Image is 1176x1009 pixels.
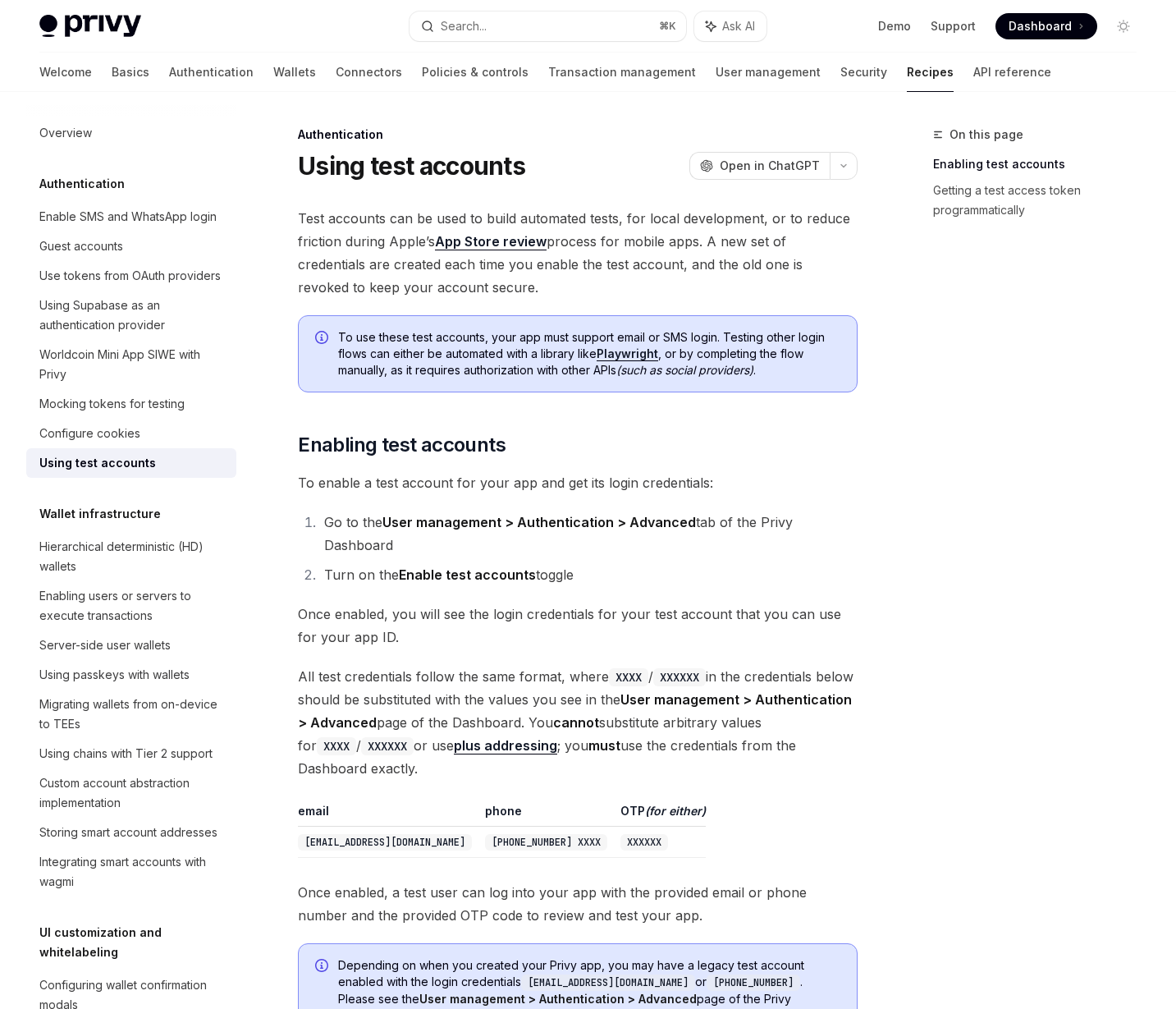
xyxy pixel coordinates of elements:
[315,959,332,975] svg: Info
[949,125,1023,144] span: On this page
[39,773,227,813] div: Custom account abstraction implementation
[39,15,141,38] img: light logo
[597,346,658,361] a: Playwright
[548,53,696,92] a: Transaction management
[399,566,536,583] strong: Enable test accounts
[338,329,840,378] span: To use these test accounts, your app must support email or SMS login. Testing other login flows c...
[39,296,227,335] div: Using Supabase as an authentication provider
[26,291,236,340] a: Using Supabase as an authentication provider
[39,852,227,892] div: Integrating smart accounts with wagmi
[26,768,236,818] a: Custom account abstraction implementation
[39,923,236,962] h5: UI customization and whitelabeling
[298,834,472,851] code: [EMAIL_ADDRESS][DOMAIN_NAME]
[298,471,858,494] span: To enable a test account for your app and get its login credentials:
[298,603,858,649] span: Once enabled, you will see the login credentials for your test account that you can use for your ...
[478,803,614,827] th: phone
[273,53,316,92] a: Wallets
[659,20,676,33] span: ⌘ K
[298,207,858,299] span: Test accounts can be used to build automated tests, for local development, or to reduce friction ...
[609,668,648,686] code: XXXX
[26,631,236,660] a: Server-side user wallets
[26,419,236,448] a: Configure cookies
[485,834,607,851] code: [PHONE_NUMBER] XXXX
[840,53,887,92] a: Security
[298,151,525,181] h1: Using test accounts
[26,818,236,847] a: Storing smart account addresses
[689,152,830,180] button: Open in ChatGPT
[26,739,236,768] a: Using chains with Tier 2 support
[169,53,254,92] a: Authentication
[933,151,1150,177] a: Enabling test accounts
[435,233,547,250] a: App Store review
[521,975,695,991] code: [EMAIL_ADDRESS][DOMAIN_NAME]
[39,424,140,443] div: Configure cookies
[907,53,954,92] a: Recipes
[382,514,696,530] strong: User management > Authentication > Advanced
[720,158,820,174] span: Open in ChatGPT
[588,737,620,754] strong: must
[722,18,755,34] span: Ask AI
[1009,18,1072,34] span: Dashboard
[39,695,227,734] div: Migrating wallets from on-device to TEEs
[39,586,227,626] div: Enabling users or servers to execute transactions
[39,236,123,256] div: Guest accounts
[422,53,529,92] a: Policies & controls
[694,11,766,41] button: Ask AI
[39,635,171,655] div: Server-side user wallets
[26,532,236,581] a: Hierarchical deterministic (HD) wallets
[620,834,668,851] code: XXXXXX
[26,340,236,389] a: Worldcoin Mini App SIWE with Privy
[419,992,697,1006] strong: User management > Authentication > Advanced
[112,53,149,92] a: Basics
[653,668,706,686] code: XXXXXX
[26,660,236,690] a: Using passkeys with wallets
[26,232,236,261] a: Guest accounts
[39,665,190,685] div: Using passkeys with wallets
[645,804,706,818] em: (for either)
[933,177,1150,223] a: Getting a test access token programmatically
[973,53,1051,92] a: API reference
[319,511,858,557] li: Go to the tab of the Privy Dashboard
[441,16,487,36] div: Search...
[39,504,161,524] h5: Wallet infrastructure
[39,174,125,194] h5: Authentication
[26,847,236,897] a: Integrating smart accounts with wagmi
[931,18,976,34] a: Support
[410,11,686,41] button: Search...⌘K
[315,331,332,347] svg: Info
[39,266,221,286] div: Use tokens from OAuth providers
[716,53,821,92] a: User management
[39,123,92,143] div: Overview
[298,665,858,780] span: All test credentials follow the same format, where / in the credentials below should be substitut...
[553,714,599,731] strong: cannot
[336,53,402,92] a: Connectors
[298,881,858,927] span: Once enabled, a test user can log into your app with the provided email or phone number and the p...
[39,744,213,764] div: Using chains with Tier 2 support
[317,737,356,755] code: XXXX
[616,363,753,377] em: (such as social providers)
[319,563,858,586] li: Turn on the toggle
[298,126,858,143] div: Authentication
[995,13,1097,39] a: Dashboard
[26,581,236,631] a: Enabling users or servers to execute transactions
[1110,13,1137,39] button: Toggle dark mode
[26,202,236,232] a: Enable SMS and WhatsApp login
[39,207,217,227] div: Enable SMS and WhatsApp login
[26,690,236,739] a: Migrating wallets from on-device to TEEs
[39,823,217,842] div: Storing smart account addresses
[614,803,706,827] th: OTP
[454,737,557,754] a: plus addressing
[26,261,236,291] a: Use tokens from OAuth providers
[39,453,156,473] div: Using test accounts
[878,18,911,34] a: Demo
[39,53,92,92] a: Welcome
[707,975,800,991] code: [PHONE_NUMBER]
[39,394,185,414] div: Mocking tokens for testing
[298,803,478,827] th: email
[39,345,227,384] div: Worldcoin Mini App SIWE with Privy
[39,537,227,576] div: Hierarchical deterministic (HD) wallets
[361,737,414,755] code: XXXXXX
[26,448,236,478] a: Using test accounts
[298,432,506,458] span: Enabling test accounts
[26,118,236,148] a: Overview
